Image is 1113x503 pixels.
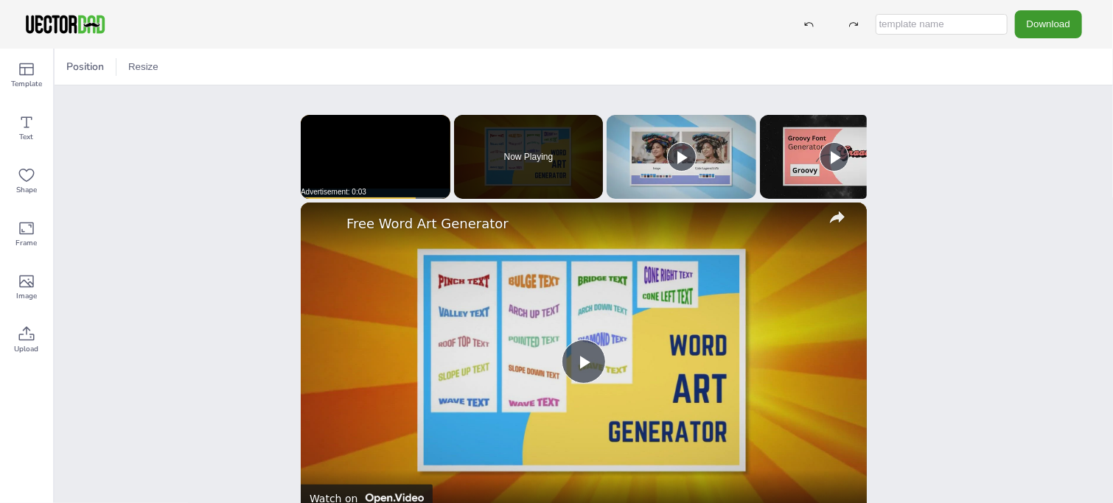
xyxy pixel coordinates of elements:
span: Image [16,290,37,302]
span: Shape [16,184,37,196]
span: Upload [15,343,39,355]
span: Frame [16,237,38,249]
span: Text [20,131,34,143]
iframe: Advertisement [301,115,450,199]
img: VectorDad-1.png [24,13,107,35]
button: share [824,204,851,231]
span: Template [11,78,42,90]
span: Now Playing [504,152,554,161]
a: channel logo [310,211,339,241]
button: Play Video [562,340,606,384]
a: Free Word Art Generator [346,216,817,231]
span: Position [63,60,107,74]
div: Advertisement: 0:03 [301,189,450,196]
button: Play [820,142,849,172]
button: Resize [122,55,164,79]
input: template name [876,14,1008,35]
button: Play [667,142,697,172]
div: Video Player [301,115,450,199]
button: Download [1015,10,1082,38]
